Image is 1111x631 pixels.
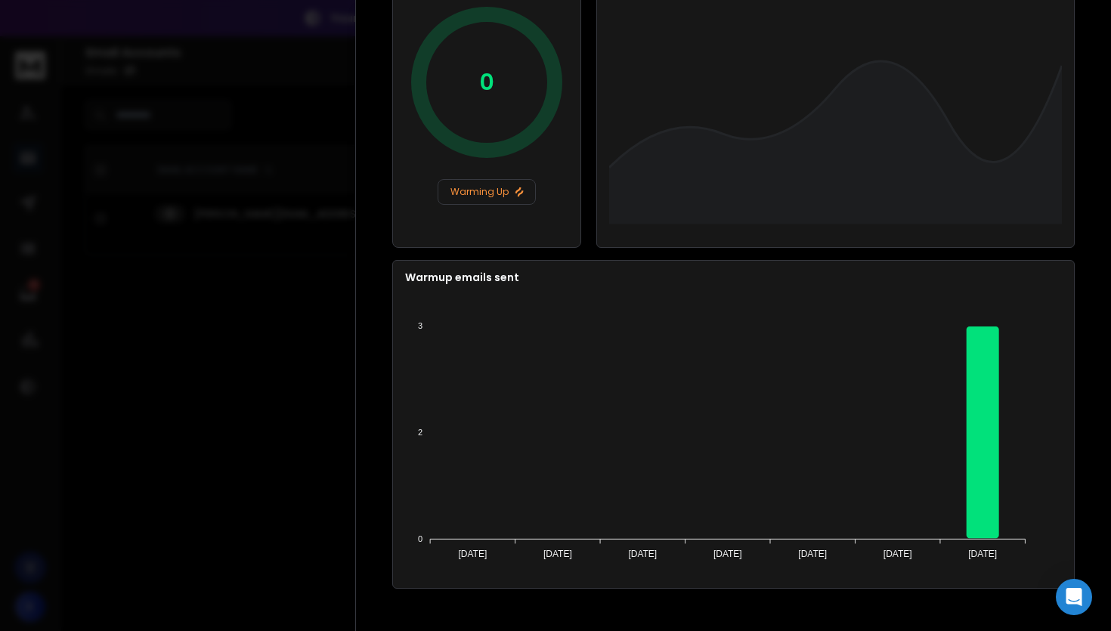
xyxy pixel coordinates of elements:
[405,270,1062,285] p: Warmup emails sent
[798,549,827,559] tspan: [DATE]
[543,549,572,559] tspan: [DATE]
[628,549,657,559] tspan: [DATE]
[418,321,422,330] tspan: 3
[968,549,997,559] tspan: [DATE]
[713,549,742,559] tspan: [DATE]
[418,534,422,543] tspan: 0
[1056,579,1092,615] div: Open Intercom Messenger
[444,186,529,198] p: Warming Up
[479,69,494,96] p: 0
[418,428,422,437] tspan: 2
[884,549,912,559] tspan: [DATE]
[458,549,487,559] tspan: [DATE]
